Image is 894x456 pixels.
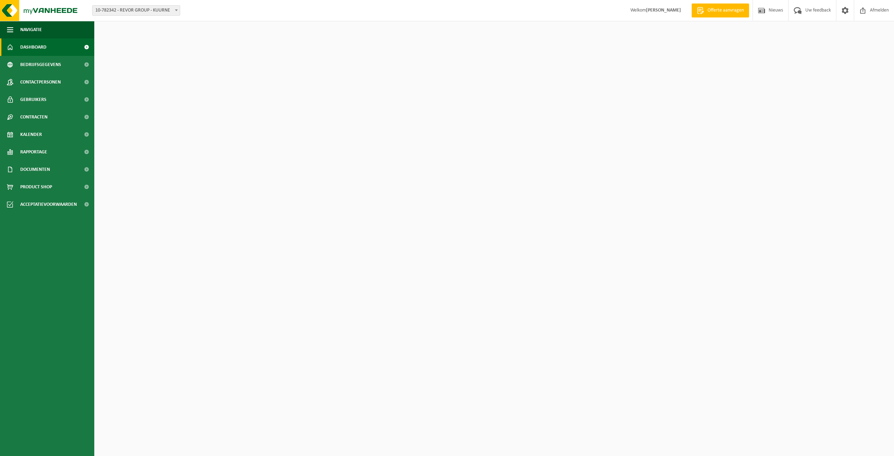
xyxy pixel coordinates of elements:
[92,5,180,16] span: 10-782342 - REVOR GROUP - KUURNE
[20,178,52,196] span: Product Shop
[20,38,46,56] span: Dashboard
[93,6,180,15] span: 10-782342 - REVOR GROUP - KUURNE
[20,91,46,108] span: Gebruikers
[20,73,61,91] span: Contactpersonen
[691,3,749,17] a: Offerte aanvragen
[20,56,61,73] span: Bedrijfsgegevens
[20,126,42,143] span: Kalender
[706,7,746,14] span: Offerte aanvragen
[20,143,47,161] span: Rapportage
[646,8,681,13] strong: [PERSON_NAME]
[20,161,50,178] span: Documenten
[20,108,47,126] span: Contracten
[20,196,77,213] span: Acceptatievoorwaarden
[20,21,42,38] span: Navigatie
